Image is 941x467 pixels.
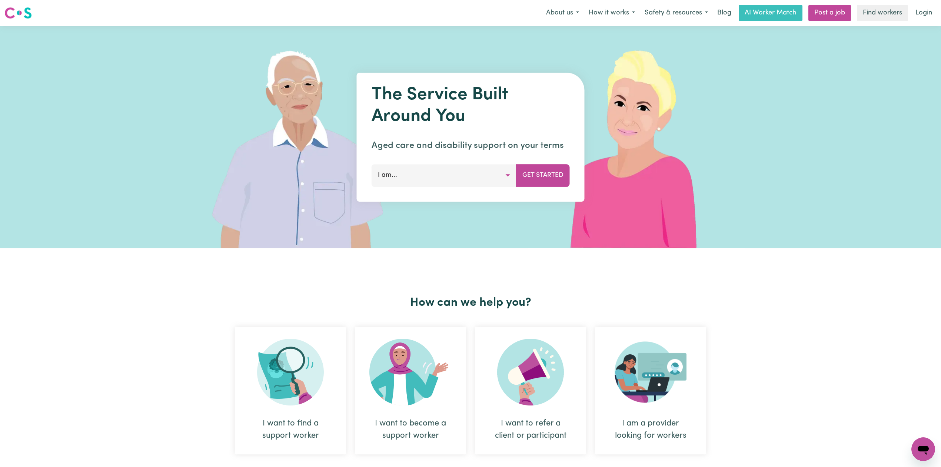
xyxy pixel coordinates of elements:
img: Refer [497,339,564,405]
div: I want to refer a client or participant [475,327,586,454]
button: How it works [584,5,640,21]
h1: The Service Built Around You [372,85,570,127]
img: Careseekers logo [4,6,32,20]
div: I want to find a support worker [253,417,328,442]
p: Aged care and disability support on your terms [372,139,570,152]
a: Find workers [857,5,908,21]
button: I am... [372,164,516,186]
div: I want to find a support worker [235,327,346,454]
button: Safety & resources [640,5,713,21]
button: Get Started [516,164,570,186]
a: Post a job [808,5,851,21]
div: I am a provider looking for workers [595,327,706,454]
button: About us [541,5,584,21]
a: Careseekers logo [4,4,32,21]
a: Blog [713,5,736,21]
h2: How can we help you? [230,296,711,310]
a: AI Worker Match [739,5,802,21]
img: Become Worker [369,339,452,405]
img: Search [257,339,324,405]
img: Provider [615,339,686,405]
div: I want to refer a client or participant [493,417,568,442]
div: I am a provider looking for workers [613,417,688,442]
a: Login [911,5,937,21]
div: I want to become a support worker [355,327,466,454]
div: I want to become a support worker [373,417,448,442]
iframe: Button to launch messaging window [911,437,935,461]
